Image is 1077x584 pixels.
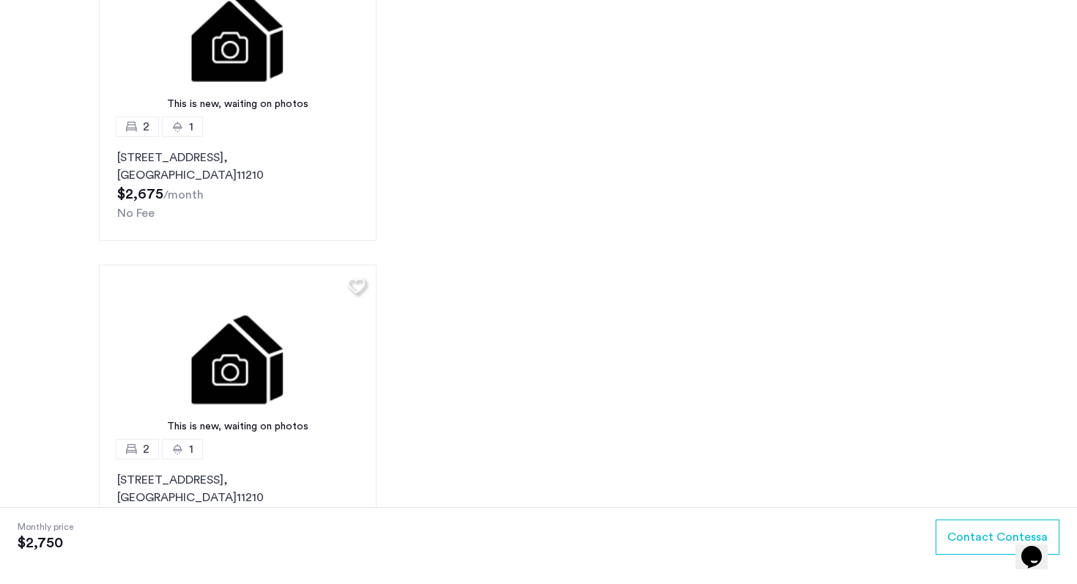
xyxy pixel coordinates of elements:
[163,189,204,201] sub: /month
[99,265,377,449] img: 3.gif
[189,118,193,136] span: 1
[189,440,193,458] span: 1
[117,471,358,506] p: [STREET_ADDRESS] 11210
[18,520,73,534] span: Monthly price
[18,534,73,552] span: $2,750
[143,118,149,136] span: 2
[99,449,377,563] a: 21[STREET_ADDRESS], [GEOGRAPHIC_DATA]11210No Fee
[947,528,1048,546] span: Contact Contessa
[1015,525,1062,569] iframe: chat widget
[143,440,149,458] span: 2
[106,97,369,112] div: This is new, waiting on photos
[106,419,369,435] div: This is new, waiting on photos
[936,520,1059,555] button: button
[99,265,377,449] a: This is new, waiting on photos
[117,207,155,219] span: No Fee
[117,149,358,184] p: [STREET_ADDRESS] 11210
[99,127,377,241] a: 21[STREET_ADDRESS], [GEOGRAPHIC_DATA]11210No Fee
[117,187,163,202] span: $2,675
